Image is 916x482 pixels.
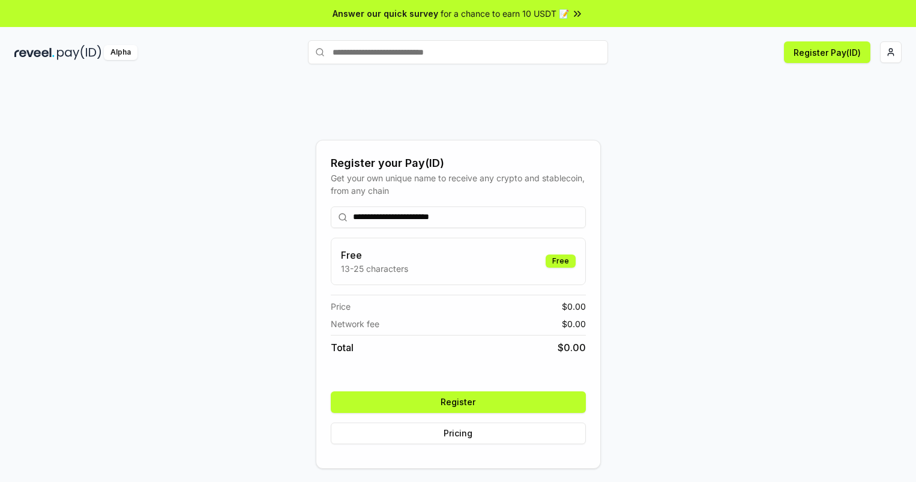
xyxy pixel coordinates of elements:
[104,45,137,60] div: Alpha
[341,248,408,262] h3: Free
[441,7,569,20] span: for a chance to earn 10 USDT 📝
[558,340,586,355] span: $ 0.00
[57,45,101,60] img: pay_id
[784,41,870,63] button: Register Pay(ID)
[562,300,586,313] span: $ 0.00
[546,255,576,268] div: Free
[331,340,354,355] span: Total
[331,391,586,413] button: Register
[331,318,379,330] span: Network fee
[14,45,55,60] img: reveel_dark
[333,7,438,20] span: Answer our quick survey
[331,300,351,313] span: Price
[331,172,586,197] div: Get your own unique name to receive any crypto and stablecoin, from any chain
[562,318,586,330] span: $ 0.00
[341,262,408,275] p: 13-25 characters
[331,155,586,172] div: Register your Pay(ID)
[331,423,586,444] button: Pricing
